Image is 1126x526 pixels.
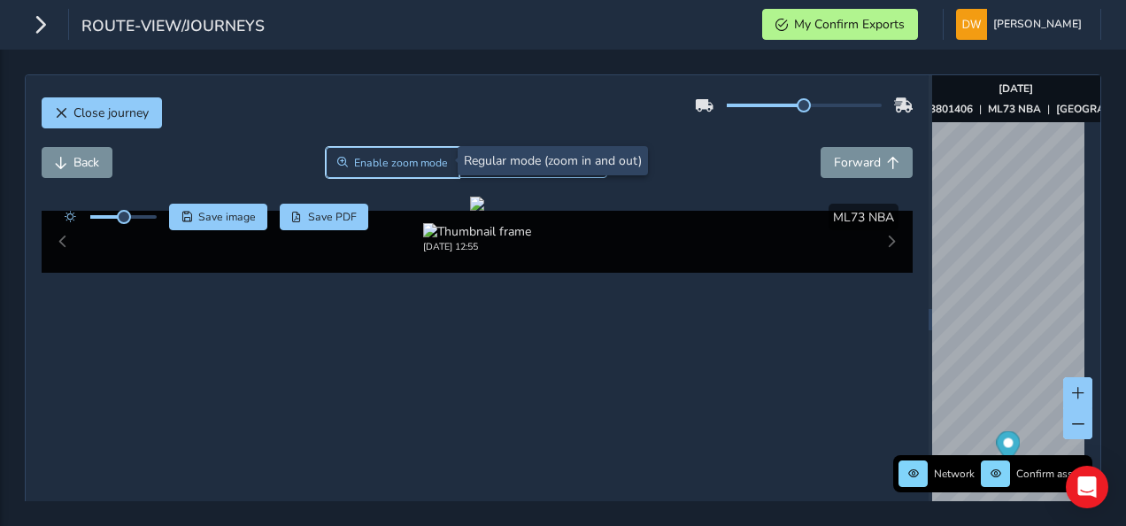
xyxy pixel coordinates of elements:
[459,147,607,178] button: Draw
[423,223,531,240] img: Thumbnail frame
[42,147,112,178] button: Back
[73,154,99,171] span: Back
[999,81,1033,96] strong: [DATE]
[73,104,149,121] span: Close journey
[1016,467,1087,481] span: Confirm assets
[762,9,918,40] button: My Confirm Exports
[326,147,460,178] button: Zoom
[81,15,265,40] span: route-view/journeys
[1066,466,1108,508] div: Open Intercom Messenger
[993,9,1082,40] span: [PERSON_NAME]
[794,16,905,33] span: My Confirm Exports
[280,204,369,230] button: PDF
[169,204,267,230] button: Save
[833,209,894,226] span: ML73 NBA
[42,97,162,128] button: Close journey
[489,156,596,170] span: Enable drawing mode
[423,240,531,253] div: [DATE] 12:55
[354,156,448,170] span: Enable zoom mode
[934,467,975,481] span: Network
[956,9,1088,40] button: [PERSON_NAME]
[821,147,913,178] button: Forward
[198,210,256,224] span: Save image
[996,431,1020,468] div: Map marker
[834,154,881,171] span: Forward
[988,102,1041,116] strong: ML73 NBA
[956,9,987,40] img: diamond-layout
[308,210,357,224] span: Save PDF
